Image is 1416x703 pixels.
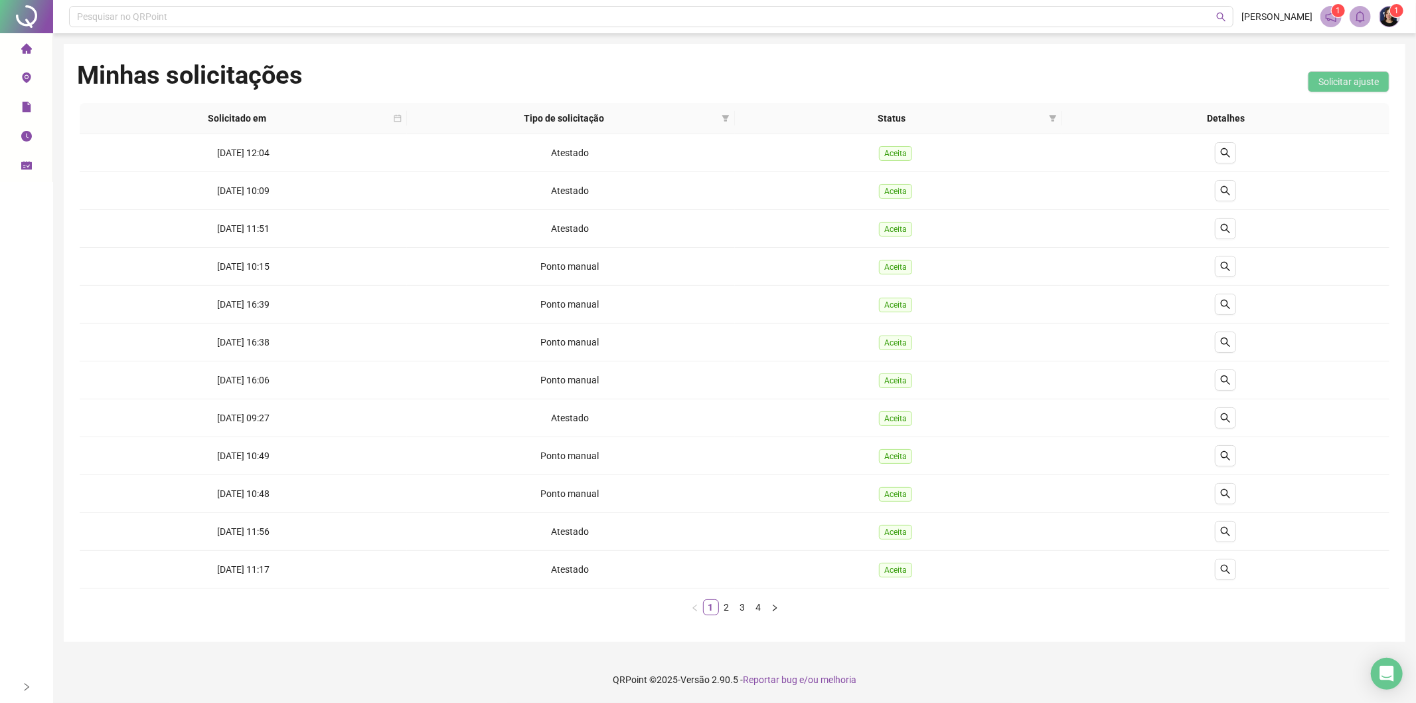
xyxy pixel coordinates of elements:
a: 1 [704,600,718,615]
span: bell [1354,11,1366,23]
span: Aceita [879,411,912,426]
span: [DATE] 11:51 [217,223,270,234]
span: Versão [680,674,710,685]
span: Atestado [551,526,589,537]
span: Reportar bug e/ou melhoria [743,674,856,685]
span: search [1216,12,1226,22]
span: search [1220,337,1231,348]
footer: QRPoint © 2025 - 2.90.5 - [53,656,1416,703]
li: Página anterior [687,599,703,615]
span: Aceita [879,563,912,577]
span: [DATE] 16:38 [217,337,270,348]
span: [DATE] 10:15 [217,261,270,272]
span: Tipo de solicitação [412,111,716,126]
button: right [767,599,783,615]
span: left [691,604,699,612]
span: search [1220,451,1231,461]
span: Ponto manual [540,488,599,499]
span: Atestado [551,148,589,158]
sup: Atualize o seu contato no menu Meus Dados [1390,4,1403,17]
span: Ponto manual [540,337,599,348]
span: home [21,37,32,64]
span: Solicitado em [85,111,388,126]
span: Ponto manual [540,375,599,385]
a: 2 [720,600,734,615]
span: [DATE] 11:17 [217,564,270,575]
h1: Minhas solicitações [77,60,303,90]
span: Aceita [879,298,912,312]
span: calendar [391,108,404,128]
span: [DATE] 16:06 [217,375,270,385]
span: search [1220,413,1231,423]
li: 2 [719,599,735,615]
a: 3 [736,600,750,615]
span: [DATE] 10:09 [217,185,270,196]
span: [DATE] 16:39 [217,299,270,310]
span: [DATE] 10:48 [217,488,270,499]
span: search [1220,488,1231,499]
span: Atestado [551,185,589,196]
span: [PERSON_NAME] [1241,9,1312,24]
span: clock-circle [21,125,32,151]
span: Status [740,111,1044,126]
span: Aceita [879,373,912,388]
span: search [1220,261,1231,272]
button: left [687,599,703,615]
span: filter [719,108,732,128]
span: Aceita [879,336,912,350]
span: Aceita [879,146,912,161]
span: search [1220,148,1231,158]
span: filter [722,114,730,122]
span: Ponto manual [540,451,599,461]
div: Open Intercom Messenger [1371,658,1403,690]
span: 1 [1336,6,1341,15]
span: search [1220,299,1231,310]
span: Solicitar ajuste [1318,74,1379,89]
span: notification [1325,11,1337,23]
span: filter [1049,114,1057,122]
span: search [1220,185,1231,196]
a: 4 [751,600,766,615]
span: file [21,96,32,122]
span: Atestado [551,564,589,575]
span: search [1220,375,1231,385]
img: 65001 [1379,7,1399,27]
span: search [1220,526,1231,537]
span: [DATE] 09:27 [217,413,270,423]
span: right [22,682,31,692]
span: [DATE] 10:49 [217,451,270,461]
span: search [1220,223,1231,234]
span: Aceita [879,487,912,502]
span: [DATE] 11:56 [217,526,270,537]
span: environment [21,66,32,93]
span: Atestado [551,413,589,423]
span: Aceita [879,525,912,540]
span: Atestado [551,223,589,234]
th: Detalhes [1062,103,1389,134]
span: Aceita [879,184,912,199]
li: Próxima página [767,599,783,615]
span: Aceita [879,260,912,274]
span: schedule [21,154,32,181]
span: calendar [394,114,402,122]
span: search [1220,564,1231,575]
sup: 1 [1332,4,1345,17]
span: 1 [1395,6,1399,15]
span: [DATE] 12:04 [217,148,270,158]
span: right [771,604,779,612]
span: Ponto manual [540,299,599,310]
span: Ponto manual [540,261,599,272]
span: filter [1046,108,1060,128]
li: 3 [735,599,751,615]
li: 4 [751,599,767,615]
button: Solicitar ajuste [1308,71,1389,92]
li: 1 [703,599,719,615]
span: Aceita [879,449,912,464]
span: Aceita [879,222,912,237]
